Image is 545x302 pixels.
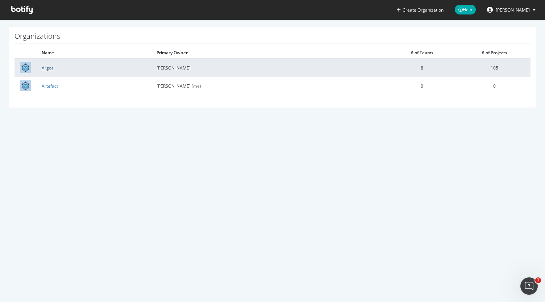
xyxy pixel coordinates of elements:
td: 8 [386,59,458,77]
th: # of Projects [458,47,531,59]
th: Name [36,47,151,59]
img: Argos [20,62,31,73]
th: # of Teams [386,47,458,59]
button: Create Organization [396,7,444,13]
h1: Organizations [14,32,531,43]
img: Artefact [20,80,31,91]
span: 1 [535,277,541,283]
td: [PERSON_NAME] [151,77,386,95]
span: (me) [192,83,201,89]
td: 0 [386,77,458,95]
button: [PERSON_NAME] [481,4,541,16]
td: 0 [458,77,531,95]
td: [PERSON_NAME] [151,59,386,77]
th: Primary Owner [151,47,386,59]
a: Artefact [42,83,58,89]
a: Argos [42,65,54,71]
span: Help [455,5,476,14]
td: 105 [458,59,531,77]
span: Jordan Bradley [496,7,530,13]
iframe: Intercom live chat [520,277,538,295]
